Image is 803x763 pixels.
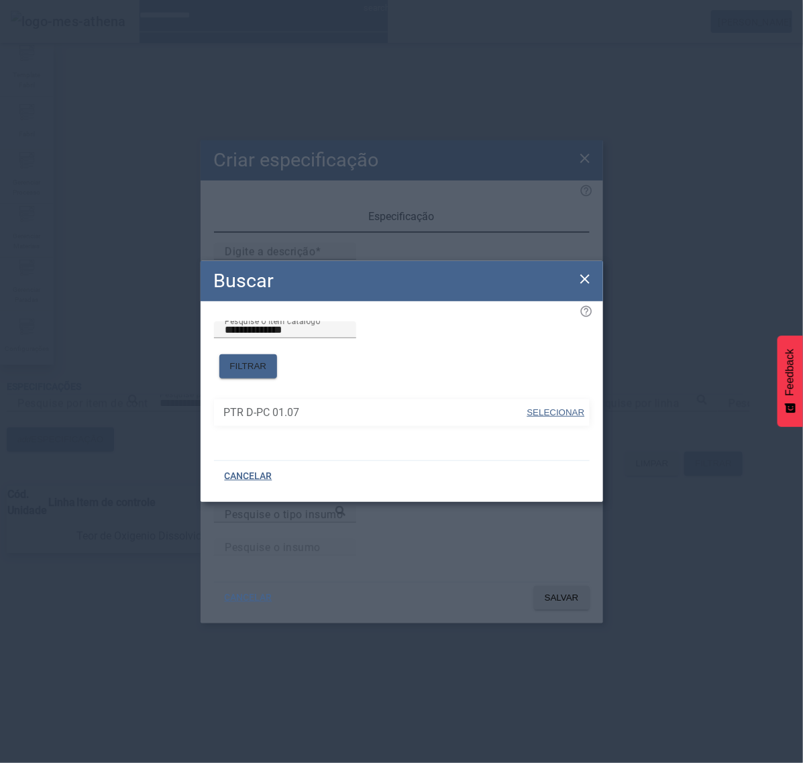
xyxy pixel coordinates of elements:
button: CANCELAR [214,586,283,610]
span: FILTRAR [230,360,267,373]
button: CANCELAR [214,464,283,489]
button: SELECIONAR [525,401,586,425]
button: SALVAR [534,586,590,610]
button: FILTRAR [219,354,278,378]
mat-label: Pesquise o item catálogo [225,316,321,325]
span: Feedback [784,349,796,396]
span: SELECIONAR [527,407,585,417]
span: PTR D-PC 01.07 [224,405,526,421]
button: Feedback - Mostrar pesquisa [778,336,803,427]
span: CANCELAR [225,591,272,605]
span: SALVAR [545,591,579,605]
h2: Buscar [214,266,274,295]
span: CANCELAR [225,470,272,483]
